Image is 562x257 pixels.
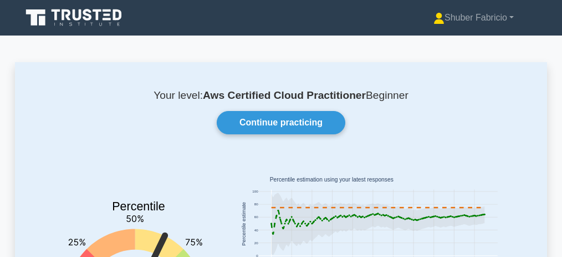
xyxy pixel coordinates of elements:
[254,228,258,232] text: 40
[241,202,247,246] text: Percentile estimate
[254,241,258,245] text: 20
[252,190,258,194] text: 100
[203,89,366,101] b: Aws Certified Cloud Practitioner
[217,111,345,134] a: Continue practicing
[270,177,394,183] text: Percentile estimation using your latest responses
[407,7,540,29] a: Shuber Fabricio
[254,203,258,206] text: 80
[112,200,165,213] text: Percentile
[42,89,520,102] p: Your level: Beginner
[254,215,258,219] text: 60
